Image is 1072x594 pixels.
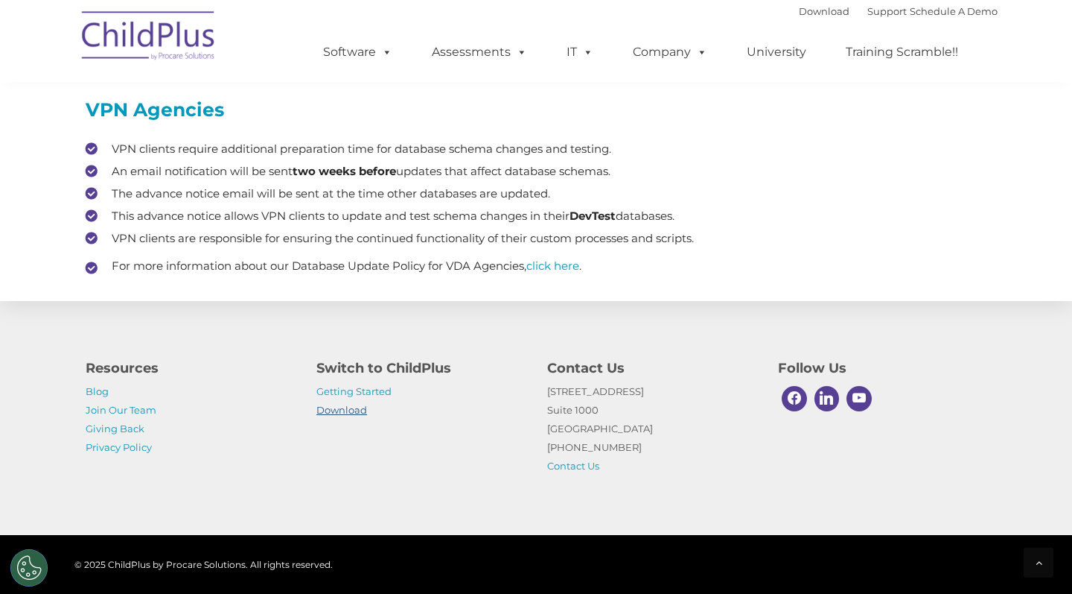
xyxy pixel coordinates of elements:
h4: Resources [86,358,294,379]
h4: Switch to ChildPlus [316,358,525,379]
a: click here [526,259,579,273]
a: Blog [86,385,109,397]
a: Giving Back [86,423,144,435]
h4: Follow Us [778,358,986,379]
span: VPN clients require additional preparation time for database schema changes and testing. [112,142,611,156]
font: | [799,5,998,17]
span: The advance notice email will be sent at the time other databases are updated. [112,186,550,200]
a: Contact Us [547,460,599,472]
a: Assessments [417,37,542,67]
a: Privacy Policy [86,441,152,453]
a: IT [552,37,608,67]
a: Join Our Team [86,404,156,416]
span: updates that affect database schemas. [396,164,610,178]
a: Linkedin [811,382,843,415]
p: For more information about our Database Update Policy for VDA Agencies, . [112,257,986,275]
a: University [732,37,821,67]
a: Download [799,5,849,17]
span: VPN clients are responsible for ensuring the continued functionality of their custom processes an... [112,231,694,245]
p: [STREET_ADDRESS] Suite 1000 [GEOGRAPHIC_DATA] [PHONE_NUMBER] [547,382,756,475]
span: An email notification will be sent [112,164,293,178]
button: Cookies Settings [10,549,48,587]
h4: Contact Us [547,358,756,379]
img: ChildPlus by Procare Solutions [74,1,223,75]
a: Support [867,5,907,17]
span: two weeks before [293,164,396,178]
span: This advance notice allows VPN clients to update and test schema changes in their [112,209,569,223]
a: Training Scramble!! [831,37,973,67]
a: Facebook [778,382,811,415]
span: VPN Agencies [86,98,224,121]
span: DevTest [569,209,616,223]
a: Company [618,37,722,67]
span: databases. [616,209,674,223]
a: Youtube [843,382,875,415]
a: Download [316,404,367,416]
a: Software [308,37,407,67]
a: Getting Started [316,385,392,397]
span: © 2025 ChildPlus by Procare Solutions. All rights reserved. [74,559,333,570]
a: Schedule A Demo [910,5,998,17]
